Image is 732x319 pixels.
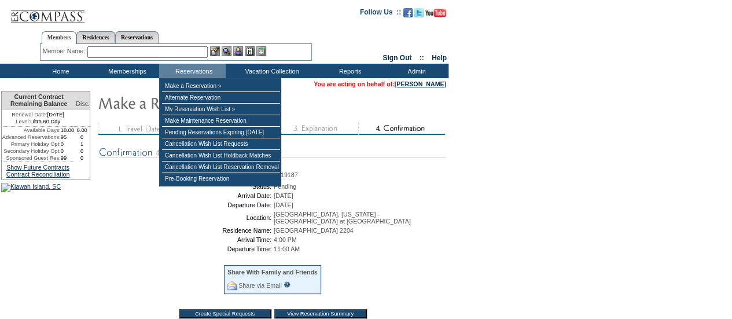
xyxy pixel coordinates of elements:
[403,12,413,19] a: Become our fan on Facebook
[238,282,282,289] a: Share via Email
[284,281,290,288] input: What is this?
[101,201,271,208] td: Departure Date:
[315,64,382,78] td: Reports
[74,155,90,162] td: 0
[274,192,293,199] span: [DATE]
[162,104,280,115] td: My Reservation Wish List »
[226,64,315,78] td: Vacation Collection
[179,309,271,318] input: Create Special Requests
[101,171,271,178] td: Reservation #:
[245,46,255,56] img: Reservations
[1,183,61,192] img: Kiawah Island, SC
[274,236,297,243] span: 4:00 PM
[101,236,271,243] td: Arrival Time:
[61,134,75,141] td: 95
[425,9,446,17] img: Subscribe to our YouTube Channel
[2,148,61,155] td: Secondary Holiday Opt:
[162,138,280,150] td: Cancellation Wish List Requests
[382,54,411,62] a: Sign Out
[61,127,75,134] td: 18.00
[210,46,220,56] img: b_edit.gif
[425,12,446,19] a: Subscribe to our YouTube Channel
[358,123,445,135] img: step4_state2.gif
[101,192,271,199] td: Arrival Date:
[360,7,401,21] td: Follow Us ::
[42,31,77,44] a: Members
[274,211,411,225] span: [GEOGRAPHIC_DATA], [US_STATE] - [GEOGRAPHIC_DATA] at [GEOGRAPHIC_DATA]
[227,269,318,276] div: Share With Family and Friends
[403,8,413,17] img: Become our fan on Facebook
[101,211,271,225] td: Location:
[2,141,61,148] td: Primary Holiday Opt:
[101,183,271,190] td: Status:
[274,227,354,234] span: [GEOGRAPHIC_DATA] 2204
[2,134,61,141] td: Advanced Reservations:
[74,141,90,148] td: 1
[2,127,61,134] td: Available Days:
[98,123,185,135] img: step1_state3.gif
[101,227,271,234] td: Residence Name:
[98,91,329,114] img: Make Reservation
[2,110,74,118] td: [DATE]
[159,64,226,78] td: Reservations
[2,118,74,127] td: Ultra 60 Day
[274,245,300,252] span: 11:00 AM
[2,155,61,162] td: Sponsored Guest Res:
[61,148,75,155] td: 0
[222,46,231,56] img: View
[16,118,30,125] span: Level:
[26,64,93,78] td: Home
[6,164,69,171] a: Show Future Contracts
[6,171,70,178] a: Contract Reconciliation
[61,155,75,162] td: 99
[162,80,280,92] td: Make a Reservation »
[162,115,280,127] td: Make Maintenance Reservation
[76,31,115,43] a: Residences
[74,134,90,141] td: 0
[233,46,243,56] img: Impersonate
[162,127,280,138] td: Pending Reservations Expiring [DATE]
[274,183,296,190] span: Pending
[162,162,280,173] td: Cancellation Wish List Reservation Removal
[271,123,358,135] img: step3_state3.gif
[74,127,90,134] td: 0.00
[274,309,367,318] input: View Reservation Summary
[162,150,280,162] td: Cancellation Wish List Holdback Matches
[12,111,47,118] span: Renewal Date:
[314,80,446,87] span: You are acting on behalf of:
[43,46,87,56] div: Member Name:
[101,245,271,252] td: Departure Time:
[432,54,447,62] a: Help
[395,80,446,87] a: [PERSON_NAME]
[274,201,293,208] span: [DATE]
[74,148,90,155] td: 0
[93,64,159,78] td: Memberships
[382,64,448,78] td: Admin
[76,100,90,107] span: Disc.
[61,141,75,148] td: 0
[414,8,424,17] img: Follow us on Twitter
[2,91,74,110] td: Current Contract Remaining Balance
[414,12,424,19] a: Follow us on Twitter
[162,173,280,184] td: Pre-Booking Reservation
[162,92,280,104] td: Alternate Reservation
[420,54,424,62] span: ::
[256,46,266,56] img: b_calculator.gif
[115,31,159,43] a: Reservations
[274,171,298,178] span: 1819187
